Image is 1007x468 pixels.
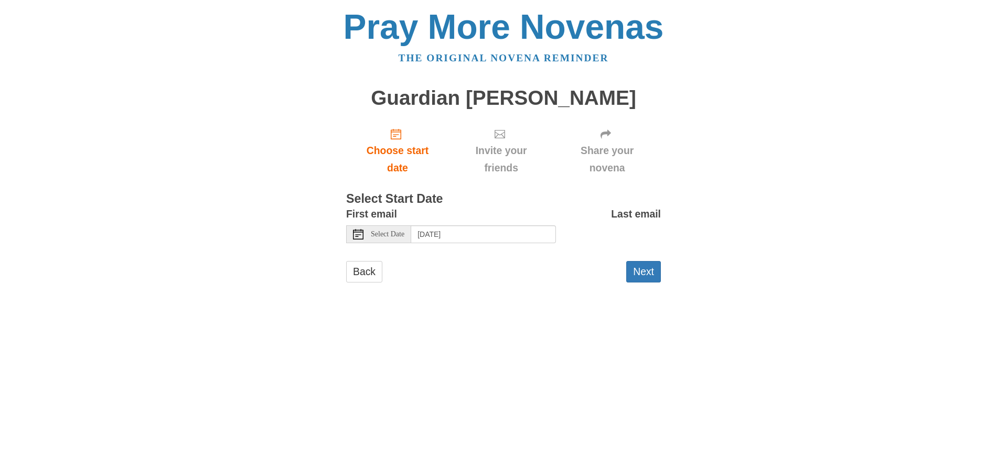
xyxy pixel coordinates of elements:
span: Share your novena [564,142,650,177]
span: Select Date [371,231,404,238]
a: Choose start date [346,119,449,182]
button: Next [626,261,661,282]
span: Invite your friends [459,142,543,177]
a: The original novena reminder [399,52,609,63]
span: Choose start date [357,142,438,177]
h3: Select Start Date [346,192,661,206]
div: Click "Next" to confirm your start date first. [449,119,553,182]
div: Click "Next" to confirm your start date first. [553,119,661,182]
a: Pray More Novenas [344,7,664,46]
a: Back [346,261,382,282]
label: First email [346,205,397,223]
label: Last email [611,205,661,223]
h1: Guardian [PERSON_NAME] [346,87,661,110]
